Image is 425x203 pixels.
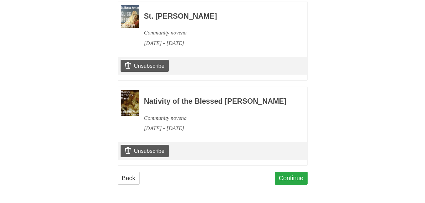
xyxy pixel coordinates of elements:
[144,38,290,48] div: [DATE] - [DATE]
[144,28,290,38] div: Community novena
[121,5,139,28] img: Novena image
[121,60,168,72] a: Unsubscribe
[275,172,308,185] a: Continue
[144,97,290,106] h3: Nativity of the Blessed [PERSON_NAME]
[121,90,139,116] img: Novena image
[118,172,140,185] a: Back
[144,12,290,21] h3: St. [PERSON_NAME]
[121,145,168,157] a: Unsubscribe
[144,123,290,133] div: [DATE] - [DATE]
[144,113,290,123] div: Community novena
